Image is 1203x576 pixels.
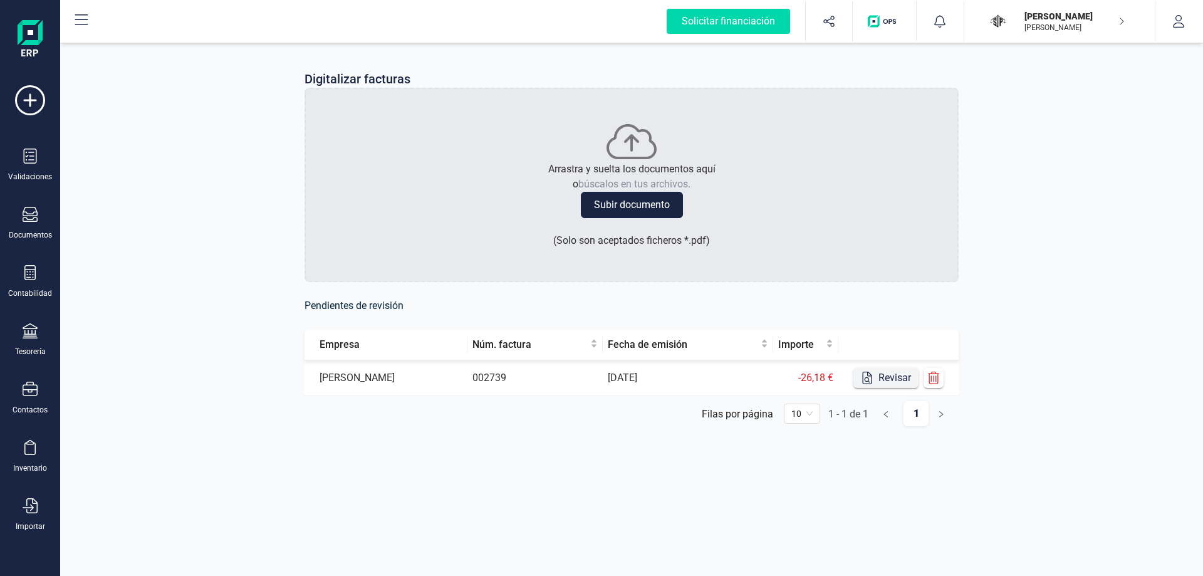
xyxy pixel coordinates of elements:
h6: Pendientes de revisión [305,297,959,315]
p: Digitalizar facturas [305,70,410,88]
p: Arrastra y suelta los documentos aquí o [548,162,716,192]
img: Logo Finanedi [18,20,43,60]
div: 页码 [784,404,820,424]
div: Tesorería [15,347,46,357]
div: Solicitar financiación [667,9,790,34]
button: left [873,401,898,426]
p: [PERSON_NAME] [1024,23,1125,33]
p: ( Solo son aceptados ficheros * .pdf ) [553,233,710,248]
img: JO [984,8,1012,35]
li: Página siguiente [929,401,954,421]
span: right [937,411,945,418]
td: [PERSON_NAME] [305,360,467,396]
p: [PERSON_NAME] [1024,10,1125,23]
button: Solicitar financiación [652,1,805,41]
button: Logo de OPS [860,1,909,41]
div: Validaciones [8,172,52,182]
div: Importar [16,521,45,531]
div: Contactos [13,405,48,415]
button: right [929,401,954,426]
div: Arrastra y suelta los documentos aquíobúscalos en tus archivos.Subir documento(Solo son aceptados... [305,88,959,282]
button: Subir documento [581,192,683,218]
span: Fecha de emisión [608,337,758,352]
td: [DATE] [603,360,773,396]
span: búscalos en tus archivos. [578,178,690,190]
button: Revisar [853,368,919,388]
td: 002739 [467,360,603,396]
img: Logo de OPS [868,15,901,28]
div: Filas por página [702,408,773,420]
a: 1 [904,401,929,426]
th: Empresa [305,330,467,360]
div: Inventario [13,463,47,473]
span: left [882,411,890,418]
div: 1 - 1 de 1 [828,408,868,420]
span: 10 [791,404,813,423]
div: Contabilidad [8,288,52,298]
span: Importe [778,337,823,352]
li: Página anterior [873,401,898,421]
div: Documentos [9,230,52,240]
button: JO[PERSON_NAME][PERSON_NAME] [979,1,1140,41]
span: -26,18 € [798,372,833,384]
span: Núm. factura [472,337,588,352]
